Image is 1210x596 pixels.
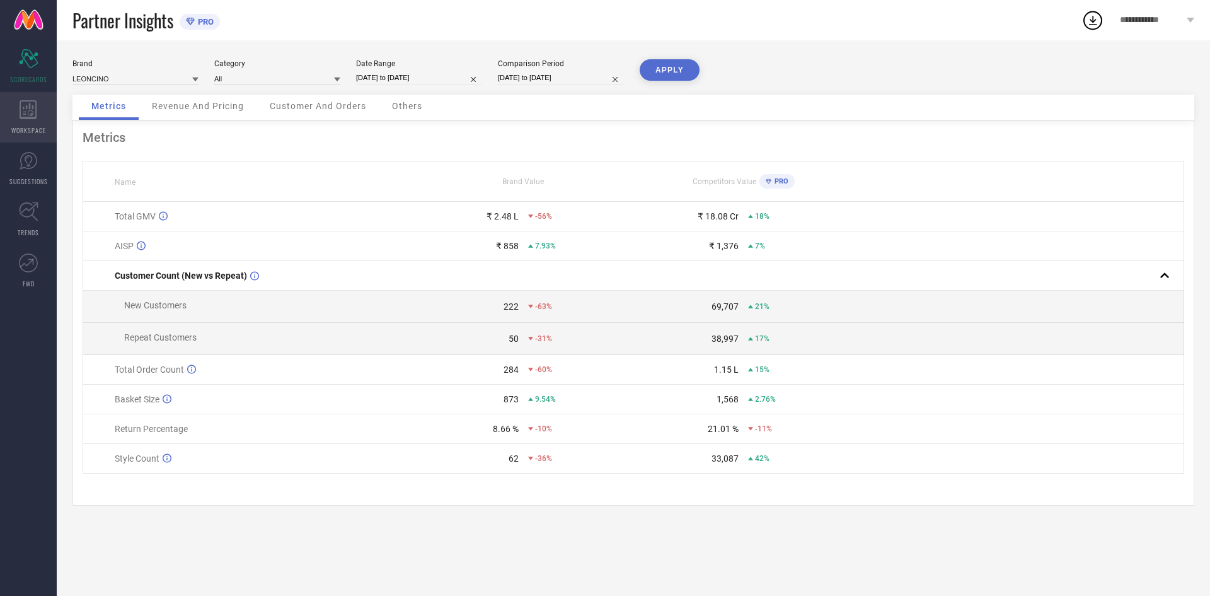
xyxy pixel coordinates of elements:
[714,365,739,375] div: 1.15 L
[498,71,624,85] input: Select comparison period
[712,301,739,312] div: 69,707
[356,59,482,68] div: Date Range
[504,365,519,375] div: 284
[124,300,187,310] span: New Customers
[498,59,624,68] div: Comparison Period
[509,334,519,344] div: 50
[693,177,756,186] span: Competitors Value
[755,365,769,374] span: 15%
[755,334,769,343] span: 17%
[115,365,184,375] span: Total Order Count
[214,59,340,68] div: Category
[535,365,552,374] span: -60%
[91,101,126,111] span: Metrics
[270,101,366,111] span: Customer And Orders
[509,453,519,464] div: 62
[504,301,519,312] div: 222
[115,424,188,434] span: Return Percentage
[712,453,739,464] div: 33,087
[535,212,552,221] span: -56%
[535,302,552,311] span: -63%
[195,17,214,26] span: PRO
[18,228,39,237] span: TRENDS
[1081,9,1104,32] div: Open download list
[755,454,769,463] span: 42%
[9,177,48,186] span: SUGGESTIONS
[717,394,739,404] div: 1,568
[709,241,739,251] div: ₹ 1,376
[755,302,769,311] span: 21%
[755,242,765,250] span: 7%
[115,453,159,464] span: Style Count
[535,454,552,463] span: -36%
[535,395,556,404] span: 9.54%
[535,334,552,343] span: -31%
[698,211,739,221] div: ₹ 18.08 Cr
[535,242,556,250] span: 7.93%
[640,59,700,81] button: APPLY
[115,241,134,251] span: AISP
[124,332,197,342] span: Repeat Customers
[755,424,772,433] span: -11%
[712,334,739,344] div: 38,997
[23,279,35,288] span: FWD
[11,126,46,135] span: WORKSPACE
[755,212,769,221] span: 18%
[771,177,788,185] span: PRO
[152,101,244,111] span: Revenue And Pricing
[502,177,544,186] span: Brand Value
[493,424,519,434] div: 8.66 %
[708,424,739,434] div: 21.01 %
[504,394,519,404] div: 873
[115,271,247,281] span: Customer Count (New vs Repeat)
[83,130,1184,145] div: Metrics
[10,74,47,84] span: SCORECARDS
[755,395,776,404] span: 2.76%
[535,424,552,433] span: -10%
[115,178,135,187] span: Name
[115,211,156,221] span: Total GMV
[392,101,422,111] span: Others
[72,8,173,33] span: Partner Insights
[487,211,519,221] div: ₹ 2.48 L
[496,241,519,251] div: ₹ 858
[115,394,159,404] span: Basket Size
[72,59,199,68] div: Brand
[356,71,482,85] input: Select date range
